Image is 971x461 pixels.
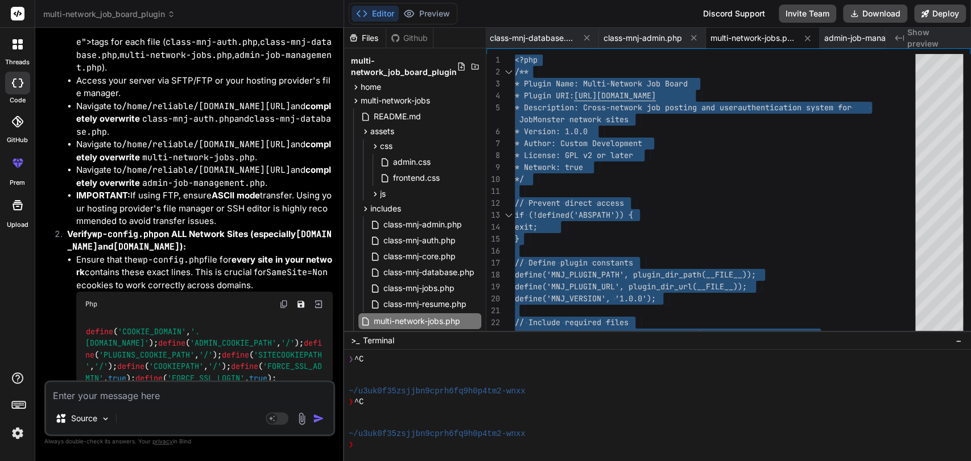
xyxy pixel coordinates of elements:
span: true [249,373,267,383]
div: 7 [486,138,500,149]
li: Navigate to and . [76,138,333,164]
span: ❯ [349,439,354,450]
span: README.md [373,110,422,123]
span: 'SITECOOKIEPATH' [85,350,322,371]
div: 10 [486,173,500,185]
span: define [222,350,249,360]
span: } [515,234,519,244]
code: ( , ); ( , ); ( , ); ( , ); ( , ); ( , ); ( , ); [85,326,322,384]
span: multi-network-jobs [361,95,430,106]
strong: ASCII mode [212,190,260,201]
span: require_once MNJ_PLUGIN_PATH . 'includes/class-mnj [515,329,742,339]
span: define [117,362,144,372]
span: // Prevent direct access [515,198,624,208]
span: multi-network_job_board_plugin [43,9,175,20]
span: * Version: 1.0.0 [515,126,588,136]
span: '/' [199,350,213,360]
label: code [10,95,26,105]
span: ; [742,281,747,292]
span: ~/u3uk0f35zsjjbn9cprh6fq9h0p4tm2-wnxx [349,386,526,397]
img: settings [8,423,27,443]
span: multi-network-jobs.php [373,314,461,328]
code: multi-network-jobs.php [142,152,255,163]
p: Source [71,413,97,424]
span: class-mnj-database.php [490,32,575,44]
span: home [361,81,381,93]
span: class-mnj-core.php [382,250,457,263]
code: admin-job-management.php [76,49,332,74]
span: css [380,140,392,152]
div: 6 [486,126,500,138]
span: '/' [208,362,222,372]
img: Pick Models [101,414,110,423]
span: includes [370,203,401,214]
span: define('MNJ_PLUGIN_URL', plugin_dir_url(__FILE__)) [515,281,742,292]
div: 12 [486,197,500,209]
strong: completely overwrite [76,164,331,188]
div: 19 [486,281,500,293]
li: Navigate to and . [76,164,333,189]
span: ~/u3uk0f35zsjjbn9cprh6fq9h0p4tm2-wnxx [349,429,526,439]
span: <?php [515,55,538,65]
span: define [135,373,163,383]
code: multi-network-jobs.php [119,49,232,61]
button: Invite Team [779,5,836,23]
div: 11 [486,185,500,197]
code: SameSite=None [76,267,328,291]
div: 15 [486,233,500,245]
div: 8 [486,149,500,161]
button: − [953,331,964,350]
code: [DOMAIN_NAME] [67,229,332,253]
span: 'COOKIE_DOMAIN' [118,326,186,337]
span: multi-network_job_board_plugin [351,55,457,78]
button: Editor [352,6,399,22]
div: 23 [486,329,500,340]
span: 'ADMIN_COOKIE_PATH' [190,338,276,348]
span: class-mnj-jobs.php [382,281,456,295]
div: 4 [486,90,500,102]
li: Access your server via SFTP/FTP or your hosting provider's file manager. [76,74,333,100]
span: '/' [281,338,295,348]
code: class-mnj-auth.php [142,113,234,124]
span: 'FORCE_SSL_LOGIN' [167,373,245,383]
span: 'PLUGINS_COOKIE_PATH' [99,350,195,360]
code: admin-job-management.php [142,177,265,189]
button: Deploy [914,5,966,23]
strong: Verify on ALL Network Sites (especially and ): [67,229,332,252]
span: multi-network-jobs.php [710,32,796,44]
span: define('MNJ_PLUGIN_PATH', plugin_dir_path(__FILE__ [515,269,742,280]
span: ^C [354,397,364,408]
div: 5 [486,102,500,114]
div: 13 [486,209,500,221]
button: Preview [399,6,454,22]
div: 14 [486,221,500,233]
code: class-mnj-database.php [76,113,331,138]
span: admin-job-management.php [824,32,910,44]
div: 1 [486,54,500,66]
span: Php [85,300,97,309]
code: /home/reliable/[DOMAIN_NAME][URL] [122,101,291,112]
div: Github [386,32,433,44]
span: authentication system for [738,102,852,113]
span: 'COOKIEPATH' [149,362,204,372]
span: define [86,326,113,337]
span: // Include required files [515,317,629,327]
code: class-mnj-auth.php [166,36,258,48]
span: if (!defined('ABSPATH')) { [515,210,633,220]
div: 21 [486,305,500,317]
div: 3 [486,78,500,90]
span: * Plugin URI: [515,90,574,101]
div: 17 [486,257,500,269]
div: Files [344,32,386,44]
span: class-mnj-database.php [382,265,476,279]
span: Show preview [907,27,962,49]
span: ❯ [349,354,354,365]
div: 20 [486,293,500,305]
span: Terminal [363,335,394,346]
button: Download [843,5,907,23]
span: * Description: Cross-network job posting and user [515,102,738,113]
img: copy [279,300,288,309]
span: − [956,335,962,346]
span: '/' [94,362,108,372]
span: [URL][DOMAIN_NAME] [574,90,656,101]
